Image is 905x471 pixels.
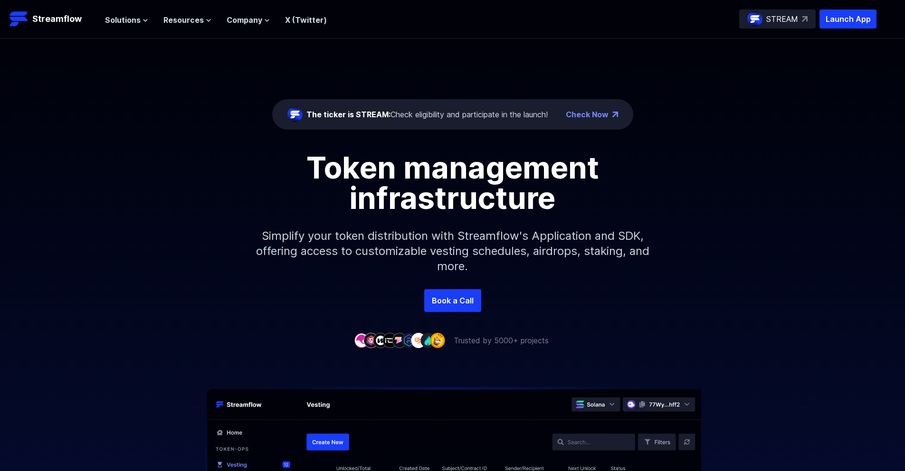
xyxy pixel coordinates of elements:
img: company-2 [363,333,379,348]
span: Solutions [105,14,141,26]
p: STREAM [766,13,798,25]
h1: Token management infrastructure [239,152,667,213]
img: company-5 [392,333,407,348]
img: streamflow-logo-circle.png [747,11,762,27]
a: Check Now [566,109,609,120]
button: Resources [163,14,211,26]
span: The ticker is STREAM: [306,110,391,119]
p: Trusted by 5000+ projects [454,335,549,346]
a: STREAM [739,9,816,28]
img: streamflow-logo-circle.png [287,107,303,122]
a: Book a Call [424,289,481,312]
img: Streamflow Logo [10,9,29,28]
img: company-7 [411,333,426,348]
button: Company [227,14,270,26]
span: Resources [163,14,204,26]
img: company-9 [430,333,445,348]
p: Simplify your token distribution with Streamflow's Application and SDK, offering access to custom... [248,213,657,289]
img: company-4 [382,333,398,348]
a: Streamflow [10,9,95,28]
img: company-8 [420,333,436,348]
img: top-right-arrow.png [612,112,618,117]
img: top-right-arrow.svg [802,16,808,22]
div: Check eligibility and participate in the launch! [306,109,548,120]
p: Streamflow [32,12,82,26]
button: Solutions [105,14,148,26]
img: company-3 [373,333,388,348]
img: company-6 [401,333,417,348]
img: company-1 [354,333,369,348]
button: Launch App [819,9,876,28]
span: Company [227,14,262,26]
a: X (Twitter) [285,15,327,25]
